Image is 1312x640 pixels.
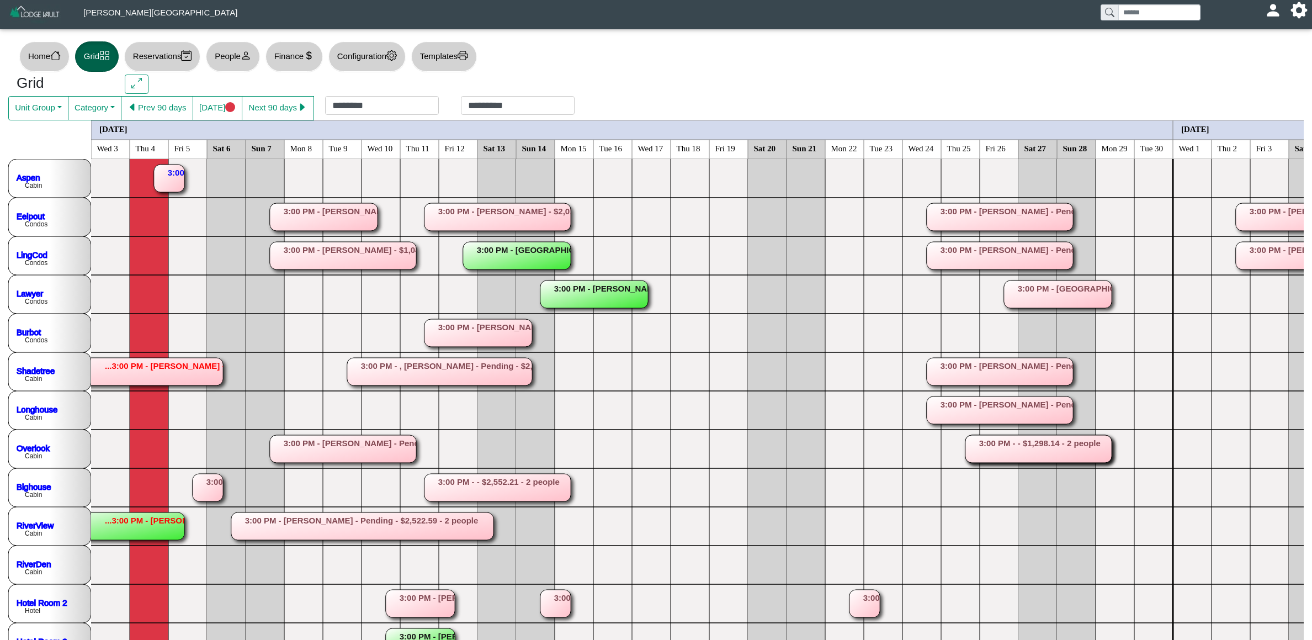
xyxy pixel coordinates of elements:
[25,375,42,383] text: Cabin
[831,144,857,152] text: Mon 22
[25,452,42,460] text: Cabin
[9,4,61,24] img: Z
[329,144,348,152] text: Tue 9
[461,96,575,115] input: Check out
[17,172,40,182] a: Aspen
[25,414,42,421] text: Cabin
[121,96,193,120] button: caret left fillPrev 90 days
[411,41,477,72] button: Templatesprinter
[128,102,138,113] svg: caret left fill
[290,144,312,152] text: Mon 8
[297,102,307,113] svg: caret right fill
[368,144,393,152] text: Wed 10
[386,50,397,61] svg: gear
[225,102,236,113] svg: circle fill
[17,327,41,336] a: Burbot
[986,144,1006,152] text: Fri 26
[1181,124,1209,133] text: [DATE]
[17,559,51,568] a: RiverDen
[17,482,51,491] a: Bighouse
[458,50,468,61] svg: printer
[25,298,47,305] text: Condos
[17,597,67,607] a: Hotel Room 2
[17,75,108,92] h3: Grid
[99,124,128,133] text: [DATE]
[17,443,50,452] a: Overlook
[136,144,156,152] text: Thu 4
[17,211,45,220] a: Eelpout
[522,144,546,152] text: Sun 14
[8,96,68,120] button: Unit Group
[793,144,817,152] text: Sun 21
[561,144,587,152] text: Mon 15
[1256,144,1272,152] text: Fri 3
[25,336,47,344] text: Condos
[68,96,121,120] button: Category
[193,96,242,120] button: [DATE]circle fill
[241,50,251,61] svg: person
[50,50,61,61] svg: house
[304,50,314,61] svg: currency dollar
[181,50,192,61] svg: calendar2 check
[99,50,110,61] svg: grid
[715,144,735,152] text: Fri 19
[1218,144,1237,152] text: Thu 2
[213,144,231,152] text: Sat 6
[97,144,118,152] text: Wed 3
[17,404,57,414] a: Longhouse
[870,144,893,152] text: Tue 23
[1269,6,1277,14] svg: person fill
[75,41,119,72] button: Gridgrid
[25,491,42,499] text: Cabin
[406,144,429,152] text: Thu 11
[242,96,314,120] button: Next 90 dayscaret right fill
[484,144,506,152] text: Sat 13
[252,144,272,152] text: Sun 7
[17,288,43,298] a: Lawyer
[131,78,142,88] svg: arrows angle expand
[124,41,200,72] button: Reservationscalendar2 check
[325,96,439,115] input: Check in
[1140,144,1164,152] text: Tue 30
[19,41,70,72] button: Homehouse
[445,144,465,152] text: Fri 12
[25,607,40,615] text: Hotel
[17,366,55,375] a: Shadetree
[1105,8,1114,17] svg: search
[1063,144,1087,152] text: Sun 28
[677,144,700,152] text: Thu 18
[909,144,934,152] text: Wed 24
[206,41,259,72] button: Peopleperson
[17,250,47,259] a: LingCod
[328,41,406,72] button: Configurationgear
[17,520,54,530] a: RiverView
[265,41,323,72] button: Financecurrency dollar
[599,144,623,152] text: Tue 16
[25,182,42,189] text: Cabin
[947,144,971,152] text: Thu 25
[638,144,663,152] text: Wed 17
[1102,144,1128,152] text: Mon 29
[25,530,42,537] text: Cabin
[1179,144,1200,152] text: Wed 1
[25,220,47,228] text: Condos
[174,144,190,152] text: Fri 5
[754,144,776,152] text: Sat 20
[25,259,47,267] text: Condos
[25,568,42,576] text: Cabin
[125,75,148,94] button: arrows angle expand
[1024,144,1047,152] text: Sat 27
[1295,6,1303,14] svg: gear fill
